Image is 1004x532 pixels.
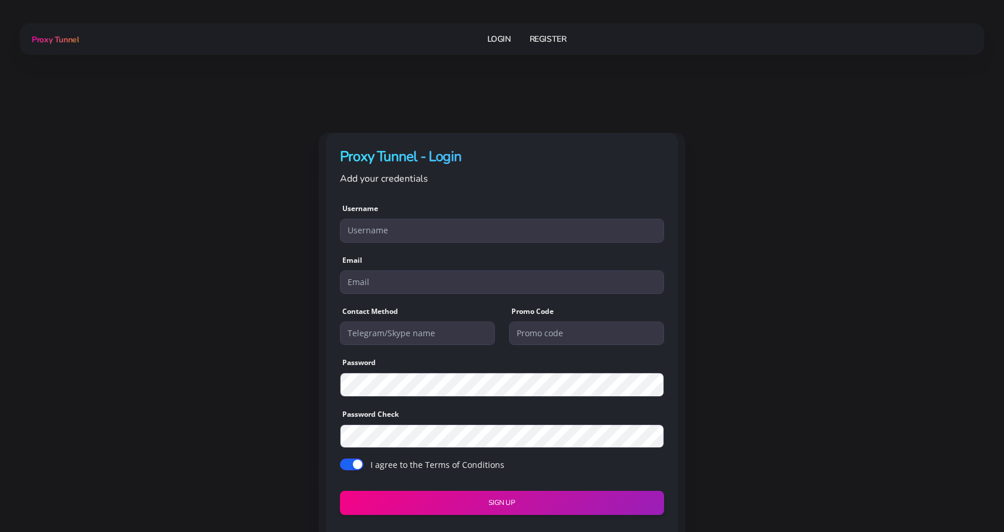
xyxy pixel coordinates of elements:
a: Proxy Tunnel [29,30,79,49]
label: Contact Method [342,306,398,317]
span: Proxy Tunnel [32,34,79,45]
input: Username [340,219,664,242]
label: Promo Code [511,306,554,317]
label: Username [342,203,378,214]
label: Password [342,357,376,368]
p: Add your credentials [340,171,664,186]
h4: Proxy Tunnel - Login [340,147,664,166]
a: Register [530,28,567,50]
a: Login [487,28,511,50]
label: I agree to the Terms of Conditions [370,459,504,471]
iframe: Webchat Widget [947,475,989,517]
input: Telegram/Skype name [340,322,495,345]
label: Email [342,255,362,266]
label: Password Check [342,409,399,420]
input: Promo code [509,322,664,345]
button: Sign UP [340,491,664,515]
input: Email [340,270,664,294]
